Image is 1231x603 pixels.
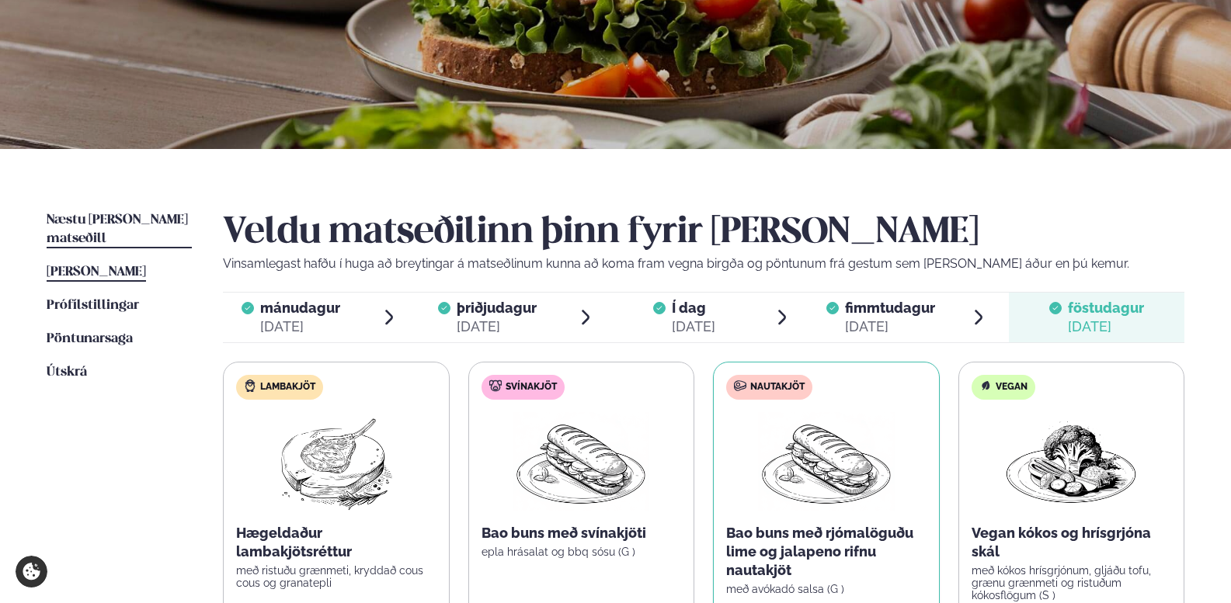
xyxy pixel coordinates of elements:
[260,381,315,393] span: Lambakjöt
[47,363,87,382] a: Útskrá
[260,317,340,336] div: [DATE]
[1068,317,1144,336] div: [DATE]
[47,366,87,379] span: Útskrá
[260,300,340,316] span: mánudagur
[845,300,935,316] span: fimmtudagur
[726,524,927,580] p: Bao buns með rjómalöguðu lime og jalapeno rifnu nautakjöt
[972,564,1172,601] p: með kókos hrísgrjónum, gljáðu tofu, grænu grænmeti og ristuðum kókosflögum (S )
[845,317,935,336] div: [DATE]
[996,381,1028,393] span: Vegan
[506,381,557,393] span: Svínakjöt
[672,299,715,317] span: Í dag
[244,379,256,392] img: Lamb.svg
[672,317,715,336] div: [DATE]
[47,263,146,282] a: [PERSON_NAME]
[482,524,682,542] p: Bao buns með svínakjöti
[223,211,1184,255] h2: Veldu matseðilinn þinn fyrir [PERSON_NAME]
[489,379,502,392] img: pork.svg
[734,379,746,392] img: beef.svg
[972,524,1172,561] p: Vegan kókos og hrísgrjóna skál
[47,330,133,348] a: Pöntunarsaga
[457,300,537,316] span: þriðjudagur
[979,379,992,392] img: Vegan.svg
[47,211,192,248] a: Næstu [PERSON_NAME] matseðill
[267,412,405,511] img: Lamb-Meat.png
[236,564,436,589] p: með ristuðu grænmeti, kryddað cous cous og granatepli
[457,317,537,336] div: [DATE]
[223,255,1184,273] p: Vinsamlegast hafðu í huga að breytingar á matseðlinum kunna að koma fram vegna birgða og pöntunum...
[47,265,146,279] span: [PERSON_NAME]
[1068,300,1144,316] span: föstudagur
[513,412,649,511] img: Panini.png
[47,332,133,345] span: Pöntunarsaga
[47,296,139,315] a: Prófílstillingar
[758,412,895,511] img: Panini.png
[47,299,139,312] span: Prófílstillingar
[16,556,47,587] a: Cookie settings
[1003,412,1139,511] img: Vegan.png
[726,583,927,595] p: með avókadó salsa (G )
[236,524,436,561] p: Hægeldaður lambakjötsréttur
[482,546,682,558] p: epla hrásalat og bbq sósu (G )
[47,213,188,245] span: Næstu [PERSON_NAME] matseðill
[750,381,805,393] span: Nautakjöt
